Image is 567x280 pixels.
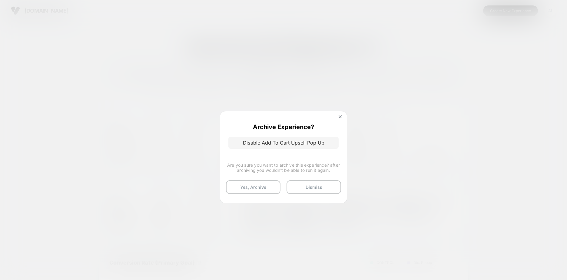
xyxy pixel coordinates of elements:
[253,123,314,131] p: Archive Experience?
[228,137,339,149] p: Disable Add To Cart Upsell Pop Up
[287,180,341,194] button: Dismiss
[339,115,342,118] img: close
[226,162,341,173] span: Are you sure you want to archive this experience? after archiving you wouldn't be able to run it ...
[226,180,280,194] button: Yes, Archive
